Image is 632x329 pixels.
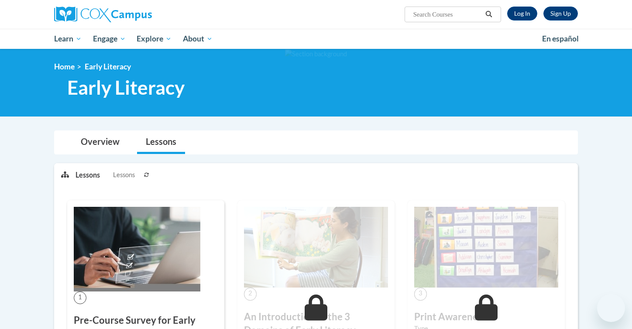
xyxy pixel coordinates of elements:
p: Lessons [76,170,100,180]
span: Learn [54,34,82,44]
a: Log In [507,7,537,21]
a: Register [543,7,578,21]
span: 1 [74,291,86,304]
button: Search [482,9,495,20]
input: Search Courses [412,9,482,20]
span: Early Literacy [67,76,185,99]
a: About [177,29,218,49]
iframe: Button to launch messaging window [597,294,625,322]
span: Lessons [113,170,135,180]
span: Explore [137,34,172,44]
span: 2 [244,288,257,300]
span: Early Literacy [85,62,131,71]
a: Lessons [137,131,185,154]
a: Overview [72,131,128,154]
img: Course Image [414,207,558,288]
a: En español [536,30,584,48]
span: 3 [414,288,427,300]
img: Section background [285,49,347,59]
img: Course Image [244,207,388,288]
span: En español [542,34,579,43]
a: Cox Campus [54,7,220,22]
a: Engage [87,29,131,49]
a: Explore [131,29,177,49]
a: Home [54,62,75,71]
span: Engage [93,34,126,44]
img: Course Image [74,207,200,291]
img: Cox Campus [54,7,152,22]
h3: Print Awareness [414,310,558,324]
a: Learn [48,29,87,49]
div: Main menu [41,29,591,49]
span: About [183,34,213,44]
